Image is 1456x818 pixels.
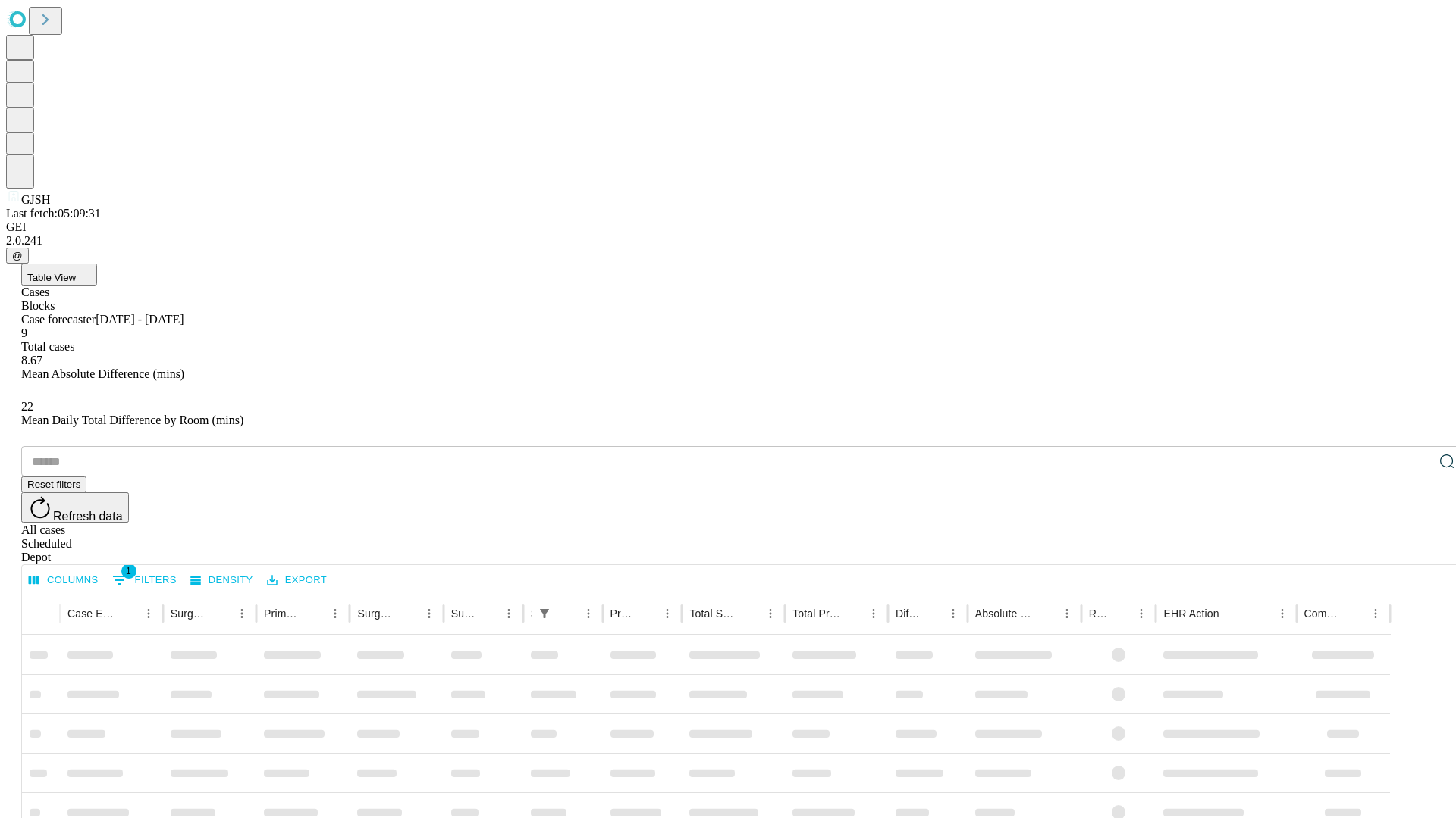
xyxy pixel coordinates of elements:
div: Surgery Name [357,607,395,620]
span: Refresh data [53,510,123,523]
button: Menu [943,603,964,624]
div: Surgery Date [451,607,475,620]
div: Primary Service [264,607,302,620]
span: 9 [21,326,27,339]
span: 22 [21,400,33,413]
button: Sort [1221,603,1242,624]
button: Table View [21,264,97,286]
div: Absolute Difference [975,607,1034,620]
button: Show filters [108,568,180,592]
div: EHR Action [1163,607,1219,620]
div: 1 active filter [534,603,555,624]
button: Sort [739,603,760,624]
button: Menu [1131,603,1152,624]
button: Sort [842,603,863,624]
button: Refresh data [21,492,129,523]
button: Export [263,569,331,592]
span: Total cases [21,340,74,353]
button: Sort [1035,603,1056,624]
button: Sort [303,603,325,624]
div: Predicted In Room Duration [610,607,635,620]
button: Select columns [25,569,102,592]
button: Density [187,569,257,592]
div: Total Scheduled Duration [689,607,737,620]
span: 1 [121,564,136,579]
button: Reset filters [21,476,86,492]
div: Comments [1304,607,1342,620]
button: Menu [1272,603,1293,624]
span: 8.67 [21,354,42,367]
span: Mean Absolute Difference (mins) [21,367,184,380]
div: Surgeon Name [171,607,209,620]
button: Sort [557,603,578,624]
button: Show filters [534,603,555,624]
div: Difference [896,607,920,620]
div: Resolved in EHR [1089,607,1109,620]
button: Sort [397,603,419,624]
button: Menu [325,603,346,624]
div: GEI [6,220,1450,234]
span: Mean Daily Total Difference by Room (mins) [21,414,243,426]
button: @ [6,248,29,264]
button: Sort [117,603,138,624]
div: Scheduled In Room Duration [531,607,532,620]
span: Last fetch: 05:09:31 [6,207,101,220]
button: Sort [1109,603,1131,624]
button: Menu [657,603,678,624]
span: Table View [27,272,76,283]
button: Sort [210,603,231,624]
span: [DATE] - [DATE] [96,313,184,326]
button: Menu [1056,603,1078,624]
button: Menu [231,603,253,624]
button: Menu [1365,603,1386,624]
button: Sort [921,603,943,624]
button: Menu [760,603,781,624]
button: Menu [419,603,440,624]
div: 2.0.241 [6,234,1450,248]
button: Menu [138,603,159,624]
span: Reset filters [27,479,80,490]
span: GJSH [21,193,50,206]
div: Case Epic Id [67,607,115,620]
div: Total Predicted Duration [792,607,840,620]
span: Case forecaster [21,313,96,326]
button: Sort [477,603,498,624]
span: @ [12,250,23,261]
button: Menu [498,603,519,624]
button: Menu [578,603,599,624]
button: Menu [863,603,884,624]
button: Sort [635,603,657,624]
button: Sort [1344,603,1365,624]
